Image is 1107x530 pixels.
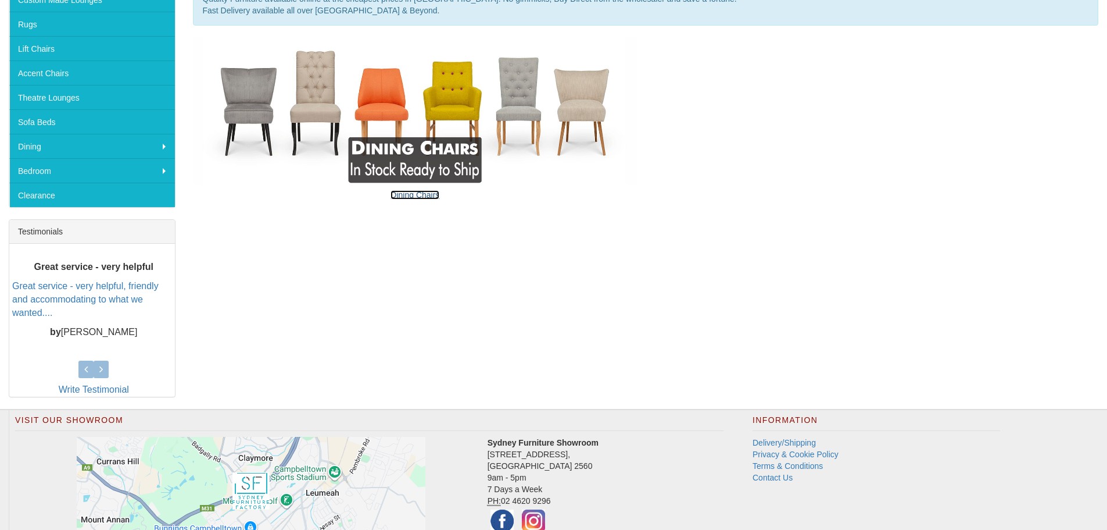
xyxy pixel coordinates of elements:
a: Dining [9,134,175,158]
abbr: Phone [488,496,501,506]
a: Write Testimonial [59,385,129,394]
a: Lift Chairs [9,36,175,61]
strong: Sydney Furniture Showroom [488,438,599,447]
a: Sofa Beds [9,109,175,134]
div: Testimonials [9,220,175,244]
p: [PERSON_NAME] [12,326,175,339]
b: by [50,327,61,337]
h2: Visit Our Showroom [15,416,723,431]
a: Accent Chairs [9,61,175,85]
b: Great service - very helpful [34,262,153,272]
h2: Information [753,416,1000,431]
a: Great service - very helpful, friendly and accommodating to what we wanted.... [12,281,159,318]
a: Clearance [9,183,175,207]
a: Contact Us [753,473,793,482]
a: Theatre Lounges [9,85,175,109]
a: Dining Chairs [391,190,439,200]
a: Rugs [9,12,175,36]
a: Terms & Conditions [753,461,823,471]
img: Dining Chairs [193,37,637,186]
a: Privacy & Cookie Policy [753,450,839,459]
a: Bedroom [9,158,175,183]
a: Delivery/Shipping [753,438,816,447]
